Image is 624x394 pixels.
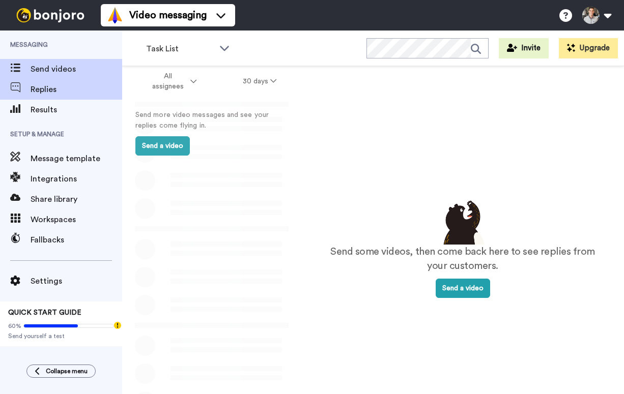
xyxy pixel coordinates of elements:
span: Share library [31,193,122,205]
button: Upgrade [559,38,618,58]
p: Send more video messages and see your replies come flying in. [135,110,288,131]
span: Task List [146,43,214,55]
button: Collapse menu [26,365,96,378]
a: Send a video [436,285,490,292]
span: Workspaces [31,214,122,226]
span: Replies [31,83,122,96]
span: QUICK START GUIDE [8,309,81,316]
span: Fallbacks [31,234,122,246]
span: Message template [31,153,122,165]
span: All assignees [147,71,188,92]
button: Send a video [135,136,190,156]
p: Send some videos, then come back here to see replies from your customers. [322,245,604,274]
span: Video messaging [129,8,207,22]
img: vm-color.svg [107,7,123,23]
button: Invite [499,38,549,58]
span: Results [31,104,122,116]
img: bj-logo-header-white.svg [12,8,89,22]
span: Settings [31,275,122,287]
span: Collapse menu [46,367,88,375]
span: Send videos [31,63,122,75]
span: Integrations [31,173,122,185]
button: 30 days [220,72,300,90]
button: Send a video [436,279,490,298]
img: results-emptystates.png [437,198,488,245]
span: Send yourself a test [8,332,114,340]
div: Tooltip anchor [113,321,122,330]
span: 60% [8,322,21,330]
button: All assignees [124,67,220,96]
